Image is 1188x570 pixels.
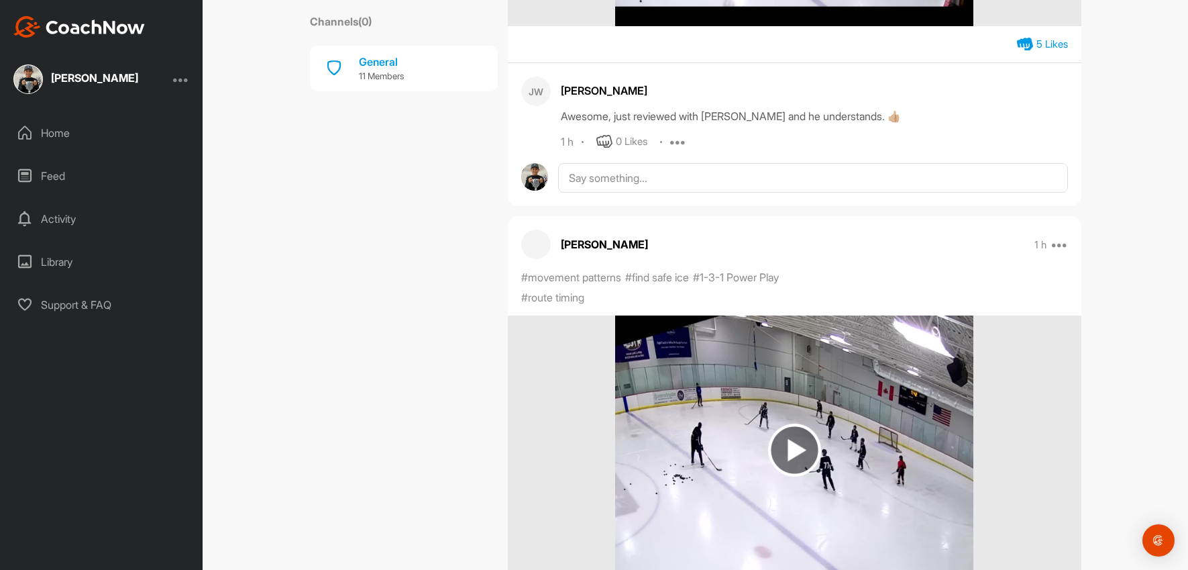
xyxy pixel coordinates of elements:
[359,70,404,83] p: 11 Members
[561,108,1068,124] div: Awesome, just reviewed with [PERSON_NAME] and he understands. 👍🏼
[51,73,138,83] div: [PERSON_NAME]
[693,269,779,285] p: #1-3-1 Power Play
[7,245,197,279] div: Library
[7,116,197,150] div: Home
[521,77,551,106] div: JW
[625,269,689,285] p: #find safe ice
[13,16,145,38] img: CoachNow
[7,202,197,236] div: Activity
[561,236,648,252] p: [PERSON_NAME]
[521,269,621,285] p: #movement patterns
[7,288,197,322] div: Support & FAQ
[1034,238,1046,252] p: 1 h
[1142,524,1175,557] div: Open Intercom Messenger
[13,64,43,94] img: square_11e1a82d47a9032ca9905dd7ea0d8e20.jpg
[521,163,549,191] img: avatar
[768,424,821,477] img: play
[1036,37,1068,52] div: 5 Likes
[7,159,197,193] div: Feed
[310,13,372,30] label: Channels ( 0 )
[616,134,647,150] div: 0 Likes
[521,289,584,305] p: #route timing
[561,136,574,149] div: 1 h
[359,54,404,70] div: General
[561,83,1068,99] div: [PERSON_NAME]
